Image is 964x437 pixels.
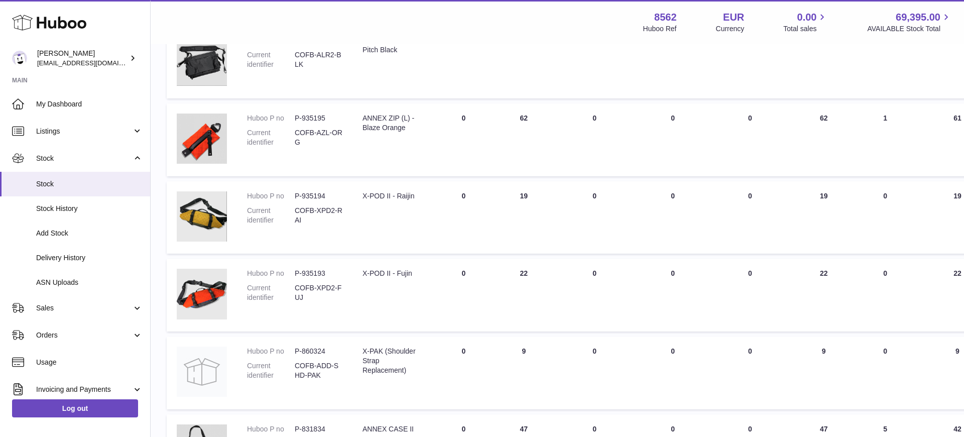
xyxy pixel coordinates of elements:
[36,229,143,238] span: Add Stock
[295,206,342,225] dd: COFB-XPD2-RAI
[748,192,752,200] span: 0
[295,424,342,434] dd: P-831834
[790,26,858,98] td: 37
[247,191,295,201] dt: Huboo P no
[433,181,494,254] td: 0
[635,181,710,254] td: 0
[433,103,494,176] td: 0
[36,127,132,136] span: Listings
[494,26,554,98] td: 37
[177,269,227,319] img: product image
[36,179,143,189] span: Stock
[554,259,635,332] td: 0
[635,259,710,332] td: 0
[36,303,132,313] span: Sales
[363,36,423,55] div: ANNEX LINER II - Pitch Black
[36,385,132,394] span: Invoicing and Payments
[554,337,635,409] td: 0
[295,269,342,278] dd: P-935193
[36,99,143,109] span: My Dashboard
[797,11,817,24] span: 0.00
[554,181,635,254] td: 0
[36,204,143,213] span: Stock History
[858,26,913,98] td: 0
[177,191,227,242] img: product image
[363,347,423,375] div: X-PAK (Shoulder Strap Replacement)
[896,11,940,24] span: 69,395.00
[247,269,295,278] dt: Huboo P no
[295,361,342,380] dd: COFB-ADD-SHD-PAK
[723,11,744,24] strong: EUR
[433,259,494,332] td: 0
[177,347,227,397] img: product image
[494,259,554,332] td: 22
[716,24,745,34] div: Currency
[783,11,828,34] a: 0.00 Total sales
[858,337,913,409] td: 0
[790,181,858,254] td: 19
[494,103,554,176] td: 62
[363,191,423,201] div: X-POD II - Raijin
[643,24,677,34] div: Huboo Ref
[247,206,295,225] dt: Current identifier
[363,269,423,278] div: X-POD II - Fujin
[867,11,952,34] a: 69,395.00 AVAILABLE Stock Total
[867,24,952,34] span: AVAILABLE Stock Total
[295,114,342,123] dd: P-935195
[37,59,148,67] span: [EMAIL_ADDRESS][DOMAIN_NAME]
[247,424,295,434] dt: Huboo P no
[36,253,143,263] span: Delivery History
[790,337,858,409] td: 9
[247,347,295,356] dt: Huboo P no
[494,181,554,254] td: 19
[36,154,132,163] span: Stock
[12,51,27,66] img: fumi@codeofbell.com
[635,26,710,98] td: 0
[748,269,752,277] span: 0
[554,103,635,176] td: 0
[295,128,342,147] dd: COFB-AZL-ORG
[177,114,227,164] img: product image
[363,114,423,133] div: ANNEX ZIP (L) - Blaze Orange
[295,347,342,356] dd: P-860324
[36,278,143,287] span: ASN Uploads
[247,361,295,380] dt: Current identifier
[433,26,494,98] td: 0
[654,11,677,24] strong: 8562
[36,331,132,340] span: Orders
[635,337,710,409] td: 0
[858,259,913,332] td: 0
[748,347,752,355] span: 0
[177,36,227,86] img: product image
[748,425,752,433] span: 0
[494,337,554,409] td: 9
[783,24,828,34] span: Total sales
[247,50,295,69] dt: Current identifier
[247,114,295,123] dt: Huboo P no
[858,103,913,176] td: 1
[295,283,342,302] dd: COFB-XPD2-FUJ
[635,103,710,176] td: 0
[790,103,858,176] td: 62
[748,114,752,122] span: 0
[247,128,295,147] dt: Current identifier
[247,283,295,302] dt: Current identifier
[36,358,143,367] span: Usage
[790,259,858,332] td: 22
[295,50,342,69] dd: COFB-ALR2-BLK
[858,181,913,254] td: 0
[295,191,342,201] dd: P-935194
[37,49,128,68] div: [PERSON_NAME]
[12,399,138,417] a: Log out
[554,26,635,98] td: 0
[433,337,494,409] td: 0
[363,424,423,434] div: ANNEX CASE II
